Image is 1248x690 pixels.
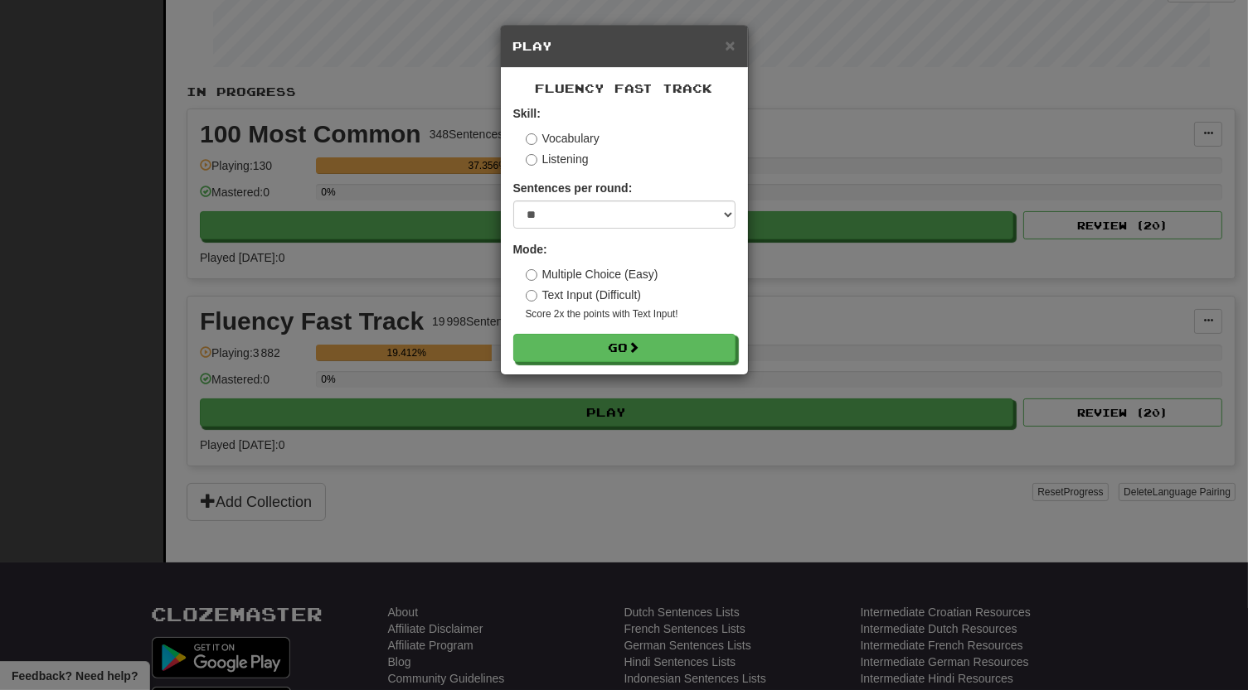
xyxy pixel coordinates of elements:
label: Multiple Choice (Easy) [526,266,658,282]
small: Score 2x the points with Text Input ! [526,307,736,321]
input: Multiple Choice (Easy) [526,269,537,281]
label: Text Input (Difficult) [526,287,642,303]
label: Vocabulary [526,130,600,147]
label: Listening [526,151,589,167]
span: Fluency Fast Track [536,81,713,95]
h5: Play [513,38,736,55]
strong: Skill: [513,107,541,120]
button: Go [513,334,736,362]
strong: Mode: [513,243,547,256]
input: Vocabulary [526,133,537,145]
input: Listening [526,154,537,166]
label: Sentences per round: [513,180,633,196]
button: Close [725,36,735,54]
input: Text Input (Difficult) [526,290,537,302]
span: × [725,36,735,55]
